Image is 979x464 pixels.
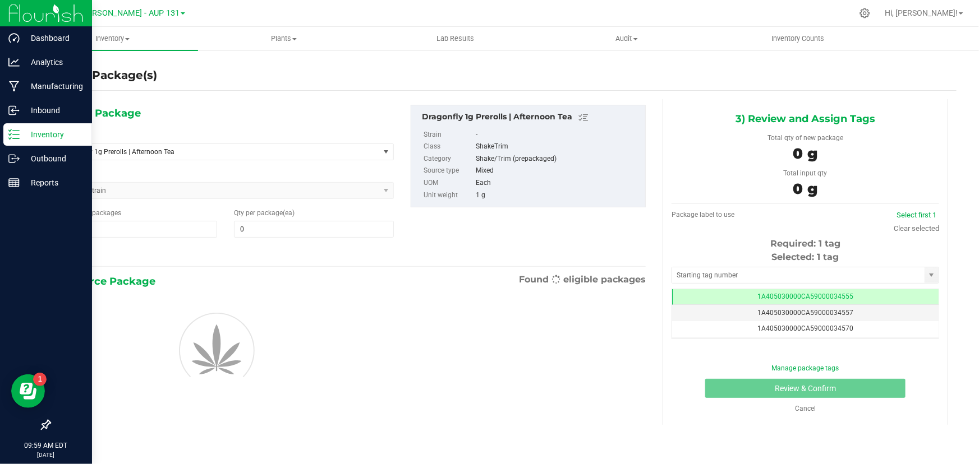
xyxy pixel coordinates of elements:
span: (ea) [283,209,295,217]
span: Lab Results [421,34,489,44]
div: Each [476,177,640,189]
label: Unit weight [424,189,474,202]
div: - [476,129,640,141]
span: 3) Review and Assign Tags [736,110,875,127]
span: Package label to use [672,211,734,219]
inline-svg: Manufacturing [8,81,20,92]
span: 1A405030000CA59000034557 [757,309,853,317]
span: select [925,267,939,283]
span: Inventory [27,34,198,44]
input: 1 [58,221,217,237]
p: Inventory [20,128,87,141]
a: Inventory Counts [713,27,884,50]
p: Dashboard [20,31,87,45]
label: Strain [424,129,474,141]
a: Plants [198,27,369,50]
label: Class [424,141,474,153]
iframe: Resource center unread badge [33,373,47,386]
p: Outbound [20,152,87,165]
span: 0 g [793,180,817,198]
h4: Create Package(s) [49,67,157,83]
span: select [379,144,393,160]
span: 0 g [793,145,817,163]
p: Reports [20,176,87,189]
inline-svg: Reports [8,177,20,188]
div: Manage settings [858,8,872,18]
span: 1) New Package [58,105,141,122]
p: Manufacturing [20,80,87,93]
p: Analytics [20,55,87,69]
span: Hi, [PERSON_NAME]! [885,8,958,17]
span: Inventory Counts [757,34,840,44]
a: Select first 1 [897,211,936,219]
span: Required: 1 tag [770,238,840,249]
p: Inbound [20,104,87,117]
p: [DATE] [5,451,87,459]
a: Cancel [795,405,816,412]
inline-svg: Outbound [8,153,20,164]
span: Dragonfly [PERSON_NAME] - AUP 131 [44,8,180,18]
span: Found eligible packages [519,273,646,286]
div: Mixed [476,165,640,177]
div: Dragonfly 1g Prerolls | Afternoon Tea [422,111,640,124]
span: 1A405030000CA59000034570 [757,324,853,332]
inline-svg: Dashboard [8,33,20,44]
input: 0 [235,221,393,237]
a: Inventory [27,27,198,50]
button: Review & Confirm [705,379,906,398]
div: Shake/Trim (prepackaged) [476,153,640,165]
span: Plants [199,34,369,44]
span: Qty per package [234,209,295,217]
inline-svg: Inventory [8,129,20,140]
span: Audit [541,34,711,44]
span: Total input qty [783,169,827,177]
span: Selected: 1 tag [771,252,839,262]
a: Clear selected [894,224,939,233]
div: 1 g [476,189,640,202]
label: Category [424,153,474,165]
div: ShakeTrim [476,141,640,153]
iframe: Resource center [11,374,45,408]
inline-svg: Analytics [8,57,20,68]
span: 1A405030000CA59000034555 [757,293,853,300]
label: Source type [424,165,474,177]
input: Starting tag number [672,267,925,283]
span: Total qty of new package [767,134,843,142]
a: Audit [541,27,712,50]
a: Lab Results [370,27,541,50]
p: 09:59 AM EDT [5,440,87,451]
inline-svg: Inbound [8,105,20,116]
span: 2) Source Package [58,273,155,290]
label: UOM [424,177,474,189]
span: Dragonfly 1g Prerolls | Afternoon Tea [63,148,362,156]
a: Manage package tags [771,364,839,372]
